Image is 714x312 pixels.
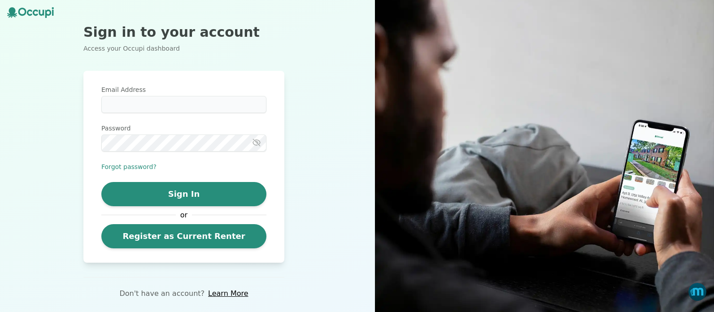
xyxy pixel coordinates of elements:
[176,210,192,221] span: or
[101,85,266,94] label: Email Address
[83,24,284,40] h2: Sign in to your account
[101,162,157,171] button: Forgot password?
[101,124,266,133] label: Password
[119,288,205,299] p: Don't have an account?
[208,288,248,299] a: Learn More
[101,182,266,206] button: Sign In
[101,224,266,248] a: Register as Current Renter
[83,44,284,53] p: Access your Occupi dashboard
